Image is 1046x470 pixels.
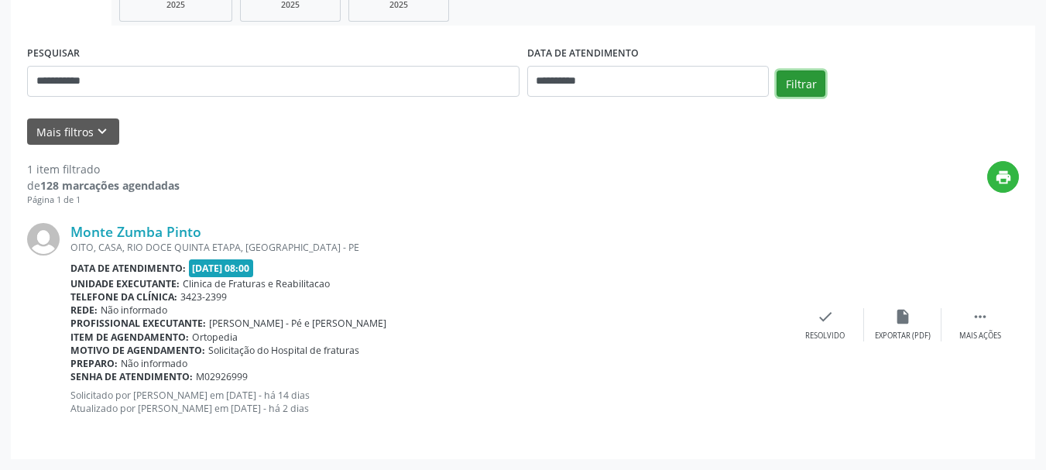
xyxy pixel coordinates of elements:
[70,262,186,275] b: Data de atendimento:
[27,194,180,207] div: Página 1 de 1
[777,70,825,97] button: Filtrar
[70,223,201,240] a: Monte Zumba Pinto
[817,308,834,325] i: check
[70,241,787,254] div: OITO, CASA, RIO DOCE QUINTA ETAPA, [GEOGRAPHIC_DATA] - PE
[972,308,989,325] i: 
[995,169,1012,186] i: print
[959,331,1001,341] div: Mais ações
[527,42,639,66] label: DATA DE ATENDIMENTO
[27,161,180,177] div: 1 item filtrado
[192,331,238,344] span: Ortopedia
[894,308,911,325] i: insert_drive_file
[101,304,167,317] span: Não informado
[180,290,227,304] span: 3423-2399
[875,331,931,341] div: Exportar (PDF)
[70,357,118,370] b: Preparo:
[209,317,386,330] span: [PERSON_NAME] - Pé e [PERSON_NAME]
[121,357,187,370] span: Não informado
[27,42,80,66] label: PESQUISAR
[70,344,205,357] b: Motivo de agendamento:
[27,118,119,146] button: Mais filtroskeyboard_arrow_down
[27,223,60,256] img: img
[196,370,248,383] span: M02926999
[70,317,206,330] b: Profissional executante:
[987,161,1019,193] button: print
[70,331,189,344] b: Item de agendamento:
[70,290,177,304] b: Telefone da clínica:
[70,370,193,383] b: Senha de atendimento:
[189,259,254,277] span: [DATE] 08:00
[40,178,180,193] strong: 128 marcações agendadas
[70,277,180,290] b: Unidade executante:
[208,344,359,357] span: Solicitação do Hospital de fraturas
[805,331,845,341] div: Resolvido
[94,123,111,140] i: keyboard_arrow_down
[27,177,180,194] div: de
[70,389,787,415] p: Solicitado por [PERSON_NAME] em [DATE] - há 14 dias Atualizado por [PERSON_NAME] em [DATE] - há 2...
[70,304,98,317] b: Rede:
[183,277,330,290] span: Clinica de Fraturas e Reabilitacao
